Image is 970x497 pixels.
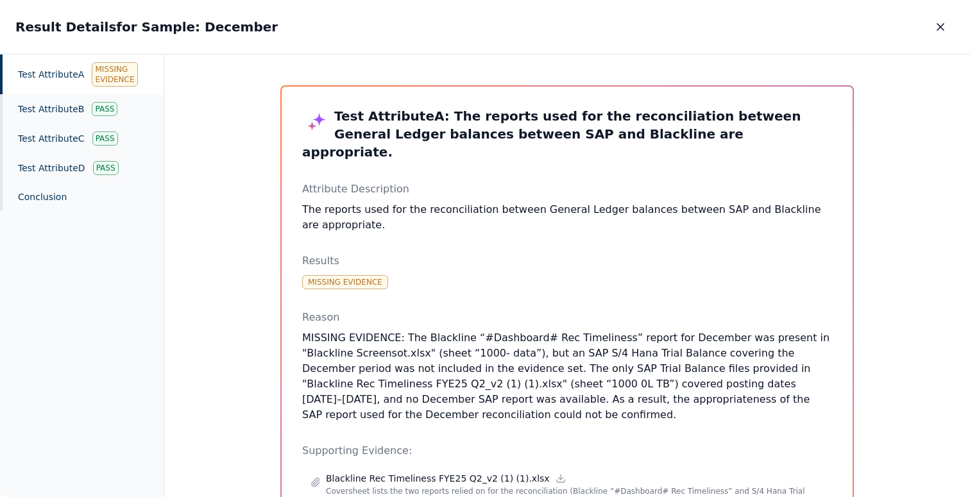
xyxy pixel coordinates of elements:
p: MISSING EVIDENCE: The Blackline “#Dashboard# Rec Timeliness” report for December was present in "... [302,330,832,423]
h3: Test Attribute A : The reports used for the reconciliation between General Ledger balances betwee... [302,107,832,161]
p: The reports used for the reconciliation between General Ledger balances between SAP and Blackline... [302,202,832,233]
p: Supporting Evidence: [302,443,832,459]
p: Results [302,253,832,269]
p: Reason [302,310,832,325]
div: Missing Evidence [302,275,388,289]
div: Pass [92,102,117,116]
p: Attribute Description [302,181,832,197]
div: Missing Evidence [92,62,137,87]
h2: Result Details for Sample: December [15,18,278,36]
div: Pass [93,161,119,175]
div: Pass [92,131,118,146]
a: Download file [555,473,566,484]
p: Blackline Rec Timeliness FYE25 Q2_v2 (1) (1).xlsx [326,472,550,485]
